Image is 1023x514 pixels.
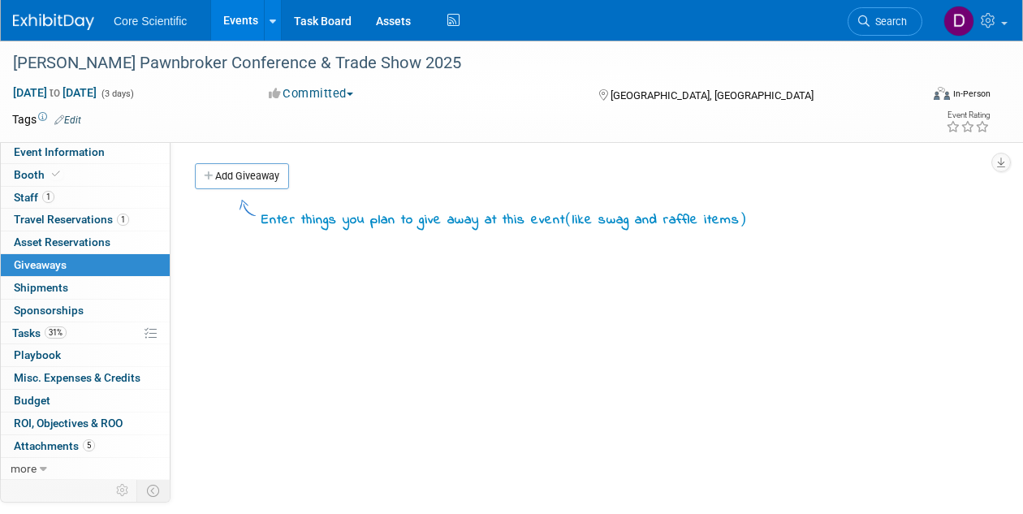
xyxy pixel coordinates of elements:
a: ROI, Objectives & ROO [1,412,170,434]
a: Edit [54,114,81,126]
div: Event Format [848,84,991,109]
div: Event Rating [946,111,990,119]
span: [DATE] [DATE] [12,85,97,100]
span: 1 [117,214,129,226]
a: Event Information [1,141,170,163]
a: Playbook [1,344,170,366]
a: Giveaways [1,254,170,276]
span: 1 [42,191,54,203]
span: Shipments [14,281,68,294]
span: 31% [45,326,67,339]
span: 5 [83,439,95,451]
td: Tags [12,111,81,127]
div: Enter things you plan to give away at this event like swag and raffle items [261,209,747,231]
span: to [47,86,63,99]
span: (3 days) [100,89,134,99]
span: Booth [14,168,63,181]
a: Travel Reservations1 [1,209,170,231]
img: Format-Inperson.png [934,87,950,100]
span: ( [565,210,572,227]
a: Asset Reservations [1,231,170,253]
span: ) [740,210,747,227]
span: Giveaways [14,258,67,271]
a: Tasks31% [1,322,170,344]
span: Misc. Expenses & Credits [14,371,140,384]
span: Sponsorships [14,304,84,317]
i: Booth reservation complete [52,170,60,179]
div: In-Person [952,88,991,100]
span: Asset Reservations [14,235,110,248]
a: Budget [1,390,170,412]
span: Playbook [14,348,61,361]
a: Add Giveaway [195,163,289,189]
span: Search [870,15,907,28]
a: Booth [1,164,170,186]
a: Shipments [1,277,170,299]
button: Committed [263,85,360,102]
div: [PERSON_NAME] Pawnbroker Conference & Trade Show 2025 [7,49,907,78]
img: Dan Boro [943,6,974,37]
img: ExhibitDay [13,14,94,30]
a: Staff1 [1,187,170,209]
span: more [11,462,37,475]
span: ROI, Objectives & ROO [14,417,123,430]
td: Toggle Event Tabs [137,480,170,501]
span: [GEOGRAPHIC_DATA], [GEOGRAPHIC_DATA] [611,89,814,102]
td: Personalize Event Tab Strip [109,480,137,501]
a: more [1,458,170,480]
a: Misc. Expenses & Credits [1,367,170,389]
a: Attachments5 [1,435,170,457]
span: Travel Reservations [14,213,129,226]
span: Tasks [12,326,67,339]
span: Core Scientific [114,15,187,28]
span: Attachments [14,439,95,452]
a: Search [848,7,922,36]
span: Event Information [14,145,105,158]
a: Sponsorships [1,300,170,322]
span: Staff [14,191,54,204]
span: Budget [14,394,50,407]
